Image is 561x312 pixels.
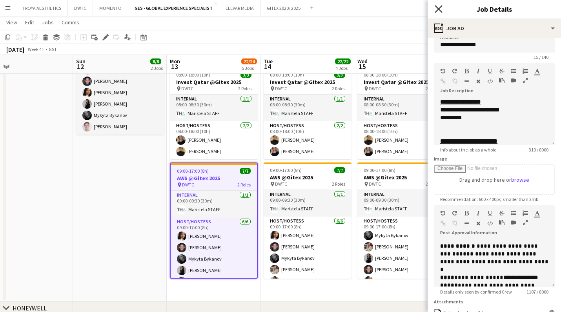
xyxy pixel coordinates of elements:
[523,68,528,74] button: Ordered List
[62,19,79,26] span: Comms
[357,95,445,121] app-card-role: Internal1/108:00-08:30 (30m)Maristela STAFF
[264,174,352,181] h3: AWS @Gitex 2025
[534,68,540,74] button: Text Color
[260,0,307,16] button: GITEX 2020/ 2025
[332,86,345,91] span: 2 Roles
[434,299,463,305] label: Attachments
[241,58,257,64] span: 22/24
[357,174,445,181] h3: AWS @Gitex 2025
[434,289,518,295] span: Details only seen by confirmed Crew
[264,121,352,159] app-card-role: Host/Hostess2/208:00-18:00 (10h)[PERSON_NAME][PERSON_NAME]
[270,72,304,78] span: 08:00-18:00 (10h)
[3,17,20,27] a: View
[264,190,352,217] app-card-role: Internal1/109:00-09:30 (30m)Maristela STAFF
[534,210,540,216] button: Text Color
[357,190,445,217] app-card-role: Internal1/109:00-09:30 (30m)Maristela STAFF
[440,68,446,74] button: Undo
[464,68,469,74] button: Bold
[171,175,257,182] h3: AWS @Gitex 2025
[16,0,68,16] button: TROYA AESTHETICS
[356,62,368,71] span: 15
[334,72,345,78] span: 3/3
[511,219,516,226] button: Insert video
[264,67,352,159] app-job-card: 08:00-18:00 (10h)3/3Invest Qatar @Gitex 2025 DWTC2 RolesInternal1/108:00-08:30 (30m)Maristela STA...
[275,181,287,187] span: DWTC
[357,121,445,159] app-card-role: Host/Hostess2/208:00-18:00 (10h)[PERSON_NAME][PERSON_NAME]
[357,217,445,300] app-card-role: Host/Hostess6/609:00-17:00 (8h)Mykyta Bykanov[PERSON_NAME][PERSON_NAME][PERSON_NAME][PERSON_NAME]
[511,210,516,216] button: Unordered List
[520,289,555,295] span: 1107 / 8000
[499,219,505,226] button: Paste as plain text
[6,46,24,53] div: [DATE]
[150,58,161,64] span: 8/8
[475,78,481,84] button: Clear Formatting
[487,78,493,84] button: HTML Code
[171,191,257,217] app-card-role: Internal1/109:00-09:30 (30m)Maristela STAFF
[440,210,446,216] button: Undo
[76,58,86,65] span: Sun
[523,210,528,216] button: Ordered List
[75,62,86,71] span: 12
[170,58,180,65] span: Mon
[369,86,381,91] span: DWTC
[523,77,528,84] button: Fullscreen
[264,162,352,279] app-job-card: 09:00-17:00 (8h)7/7AWS @Gitex 2025 DWTC2 RolesInternal1/109:00-09:30 (30m)Maristela STAFFHost/Hos...
[464,220,469,226] button: Horizontal Line
[264,58,273,65] span: Tue
[151,65,163,71] div: 2 Jobs
[275,86,287,91] span: DWTC
[357,162,445,279] app-job-card: 09:00-17:00 (8h)7/7AWS @Gitex 2025 DWTC2 RolesInternal1/109:00-09:30 (30m)Maristela STAFFHost/Hos...
[181,86,193,91] span: DWTC
[357,78,445,86] h3: Invest Qatar @Gitex 2025
[357,58,368,65] span: Wed
[334,167,345,173] span: 7/7
[170,95,258,121] app-card-role: Internal1/108:00-08:30 (30m)Maristela STAFF
[182,182,194,188] span: DWTC
[499,68,505,74] button: Strikethrough
[219,0,260,16] button: ELEVAR MEDIA
[487,68,493,74] button: Underline
[511,77,516,84] button: Insert video
[42,19,54,26] span: Jobs
[428,4,561,14] h3: Job Details
[264,78,352,86] h3: Invest Qatar @Gitex 2025
[511,68,516,74] button: Unordered List
[464,78,469,84] button: Horizontal Line
[357,67,445,159] div: 08:00-18:00 (10h)3/3Invest Qatar @Gitex 2025 DWTC2 RolesInternal1/108:00-08:30 (30m)Maristela STA...
[264,95,352,121] app-card-role: Internal1/108:00-08:30 (30m)Maristela STAFF
[58,17,82,27] a: Comms
[335,65,350,71] div: 4 Jobs
[128,0,219,16] button: GES - GLOBAL EXPERIENCE SPECIALIST
[93,0,128,16] button: MOMENTO
[335,58,351,64] span: 22/22
[487,220,493,226] button: HTML Code
[262,62,273,71] span: 14
[452,210,457,216] button: Redo
[426,181,439,187] span: 2 Roles
[487,210,493,216] button: Underline
[170,162,258,279] app-job-card: 09:00-17:00 (8h)7/7AWS @Gitex 2025 DWTC2 RolesInternal1/109:00-09:30 (30m)Maristela STAFFHost/Hos...
[39,17,57,27] a: Jobs
[169,62,180,71] span: 13
[523,219,528,226] button: Fullscreen
[76,51,164,135] app-card-role: Host/Hostess6/615:00-17:00 (2h)[PERSON_NAME][PERSON_NAME][PERSON_NAME][PERSON_NAME]Mykyta Bykanov...
[428,19,561,38] div: Job Ad
[170,67,258,159] app-job-card: 08:00-18:00 (10h)3/3Invest Qatar @Gitex 2025 DWTC2 RolesInternal1/108:00-08:30 (30m)Maristela STA...
[176,72,210,78] span: 08:00-18:00 (10h)
[76,24,164,135] app-job-card: 15:00-17:00 (2h)6/6TRAINING- AWS @Gitex 2025 DWTC1 RoleHost/Hostess6/615:00-17:00 (2h)[PERSON_NAM...
[464,210,469,216] button: Bold
[170,121,258,159] app-card-role: Host/Hostess2/208:00-18:00 (10h)[PERSON_NAME][PERSON_NAME]
[170,78,258,86] h3: Invest Qatar @Gitex 2025
[25,19,34,26] span: Edit
[499,210,505,216] button: Strikethrough
[238,86,251,91] span: 2 Roles
[6,19,17,26] span: View
[527,54,555,60] span: 15 / 140
[13,304,47,312] div: HONEYWELL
